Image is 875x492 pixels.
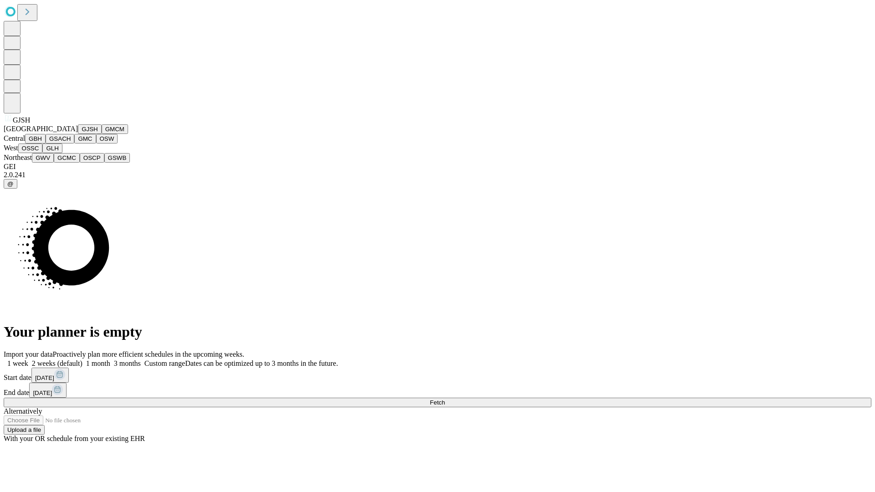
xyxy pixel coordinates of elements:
[4,425,45,435] button: Upload a file
[4,125,78,133] span: [GEOGRAPHIC_DATA]
[4,179,17,189] button: @
[4,350,53,358] span: Import your data
[33,389,52,396] span: [DATE]
[7,359,28,367] span: 1 week
[96,134,118,143] button: OSW
[78,124,102,134] button: GJSH
[185,359,338,367] span: Dates can be optimized up to 3 months in the future.
[102,124,128,134] button: GMCM
[18,143,43,153] button: OSSC
[54,153,80,163] button: GCMC
[4,163,871,171] div: GEI
[42,143,62,153] button: GLH
[4,134,25,142] span: Central
[31,368,69,383] button: [DATE]
[114,359,141,367] span: 3 months
[29,383,67,398] button: [DATE]
[4,171,871,179] div: 2.0.241
[35,374,54,381] span: [DATE]
[13,116,30,124] span: GJSH
[4,154,32,161] span: Northeast
[430,399,445,406] span: Fetch
[86,359,110,367] span: 1 month
[4,398,871,407] button: Fetch
[32,359,82,367] span: 2 weeks (default)
[46,134,74,143] button: GSACH
[4,383,871,398] div: End date
[25,134,46,143] button: GBH
[144,359,185,367] span: Custom range
[4,323,871,340] h1: Your planner is empty
[80,153,104,163] button: OSCP
[53,350,244,358] span: Proactively plan more efficient schedules in the upcoming weeks.
[4,144,18,152] span: West
[32,153,54,163] button: GWV
[74,134,96,143] button: GMC
[4,407,42,415] span: Alternatively
[7,180,14,187] span: @
[4,368,871,383] div: Start date
[4,435,145,442] span: With your OR schedule from your existing EHR
[104,153,130,163] button: GSWB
